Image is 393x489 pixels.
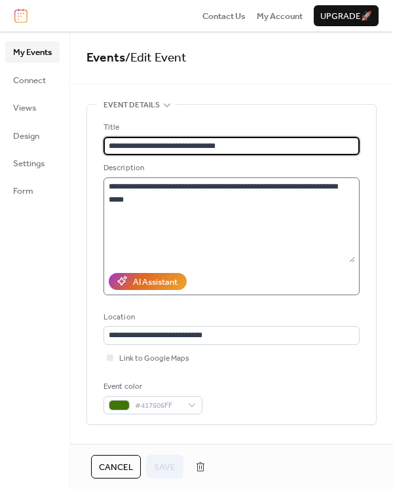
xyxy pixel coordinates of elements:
img: logo [14,9,28,23]
span: Form [13,185,33,198]
span: Connect [13,74,46,87]
div: Location [103,311,357,324]
span: Design [13,130,39,143]
a: My Account [257,9,303,22]
button: Cancel [91,455,141,479]
a: Form [5,180,60,201]
span: Views [13,101,36,115]
span: Settings [13,157,45,170]
span: Cancel [99,461,133,474]
a: Connect [5,69,60,90]
div: Event color [103,380,200,393]
a: Views [5,97,60,118]
span: / Edit Event [125,46,187,70]
span: Link to Google Maps [119,352,189,365]
span: My Account [257,10,303,23]
a: Contact Us [202,9,246,22]
span: My Events [13,46,52,59]
span: #417505FF [135,399,181,412]
span: Date and time [103,441,159,454]
div: Title [103,121,357,134]
button: AI Assistant [109,273,187,290]
button: Upgrade🚀 [314,5,379,26]
span: Contact Us [202,10,246,23]
a: Settings [5,153,60,173]
a: My Events [5,41,60,62]
div: Description [103,162,357,175]
span: Event details [103,99,160,112]
a: Events [86,46,125,70]
span: Upgrade 🚀 [320,10,372,23]
div: AI Assistant [133,276,178,289]
a: Design [5,125,60,146]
